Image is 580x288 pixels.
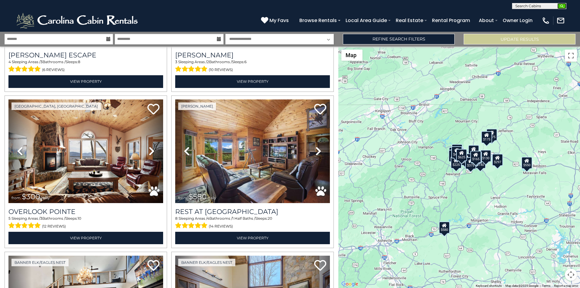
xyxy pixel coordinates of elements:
div: $225 [451,157,462,169]
a: View Property [175,232,330,244]
span: 3 [40,60,43,64]
span: $300 [22,192,40,201]
img: thumbnail_164747674.jpeg [175,99,330,203]
h3: Todd Escape [8,51,163,59]
span: (12 reviews) [42,222,66,230]
span: 6 [244,60,246,64]
span: 1 Half Baths / [232,216,255,221]
a: Add to favorites [314,259,326,272]
a: Banner Elk/Eagles Nest [178,259,235,266]
button: Map camera controls [565,269,577,281]
span: 4 [8,60,11,64]
a: View Property [8,232,163,244]
span: Map data ©2025 Google [505,284,538,287]
a: Add to favorites [314,103,326,116]
a: [PERSON_NAME] [175,51,330,59]
a: About [476,15,497,26]
button: Toggle fullscreen view [565,50,577,62]
span: 2 [207,60,209,64]
span: 5 [8,216,11,221]
span: 8 [78,60,80,64]
span: (10 reviews) [209,66,233,74]
span: (6 reviews) [42,66,65,74]
a: [PERSON_NAME] Escape [8,51,163,59]
a: Rest at [GEOGRAPHIC_DATA] [175,208,330,216]
span: 4 [207,216,209,221]
div: Sleeping Areas / Bathrooms / Sleeps: [8,216,163,230]
a: [GEOGRAPHIC_DATA], [GEOGRAPHIC_DATA] [11,102,101,110]
div: $230 [449,150,459,162]
span: 10 [78,216,81,221]
a: Open this area in Google Maps (opens a new window) [340,280,360,288]
div: Sleeping Areas / Bathrooms / Sleeps: [175,59,330,74]
span: $580 [188,192,207,201]
img: phone-regular-white.png [542,16,550,25]
span: My Favs [269,17,289,24]
div: $165 [470,150,481,163]
div: $125 [452,144,462,156]
img: thumbnail_163477009.jpeg [8,99,163,203]
button: Update Results [464,34,575,44]
span: from [11,196,21,200]
h3: Azalea Hill [175,51,330,59]
a: [PERSON_NAME] [178,102,216,110]
a: Overlook Pointe [8,208,163,216]
div: Sleeping Areas / Bathrooms / Sleeps: [8,59,163,74]
a: Terms (opens in new tab) [542,284,550,287]
a: Add to favorites [147,259,159,272]
span: daily [41,196,50,200]
div: $375 [465,157,476,169]
a: Local Area Guide [343,15,390,26]
a: Browse Rentals [296,15,340,26]
span: daily [208,196,216,200]
a: Add to favorites [147,103,159,116]
div: $140 [475,156,486,168]
img: White-1-2.png [15,11,140,30]
span: from [178,196,187,200]
a: Banner Elk/Eagles Nest [11,259,69,266]
a: View Property [8,75,163,88]
a: View Property [175,75,330,88]
div: $175 [481,131,492,143]
a: Rental Program [429,15,473,26]
div: $130 [480,150,491,162]
span: (14 reviews) [209,222,233,230]
span: 20 [268,216,272,221]
span: 3 [175,60,177,64]
span: Map [346,52,356,58]
div: $625 [456,149,467,161]
img: mail-regular-white.png [556,16,565,25]
a: Report a map error [554,284,578,287]
a: Real Estate [393,15,426,26]
div: Sleeping Areas / Bathrooms / Sleeps: [175,216,330,230]
a: My Favs [261,17,290,24]
div: $580 [439,221,450,233]
a: Owner Login [500,15,536,26]
div: $550 [521,157,532,169]
div: $175 [486,128,497,141]
h3: Rest at Mountain Crest [175,208,330,216]
a: Refine Search Filters [343,34,455,44]
div: $480 [471,151,482,163]
button: Keyboard shortcuts [476,284,502,288]
img: Google [340,280,360,288]
span: 3 [40,216,42,221]
div: $349 [468,145,479,157]
div: $425 [451,146,462,158]
span: 8 [175,216,178,221]
div: $297 [492,154,503,166]
button: Change map style [341,50,362,61]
